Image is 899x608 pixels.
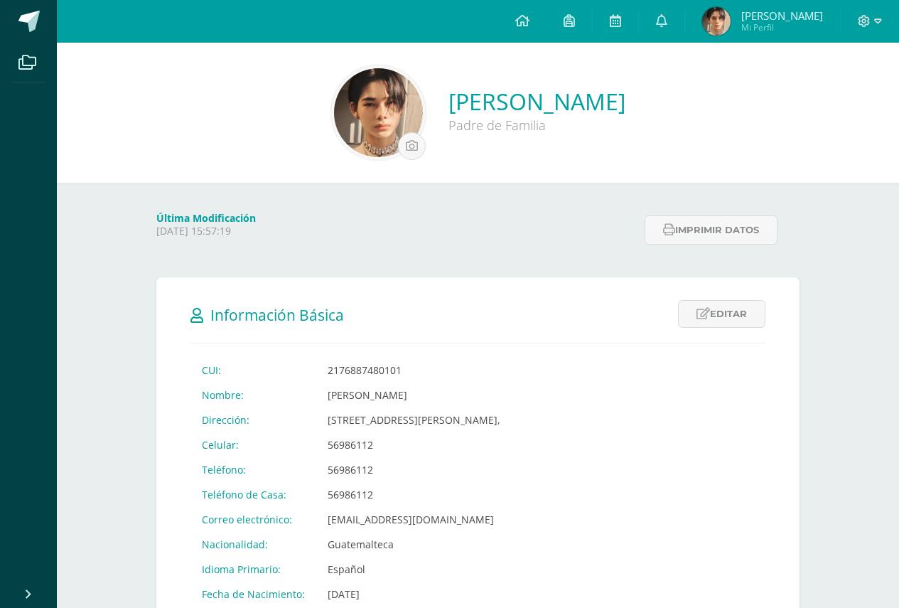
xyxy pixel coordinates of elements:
[316,358,512,383] td: 2176887480101
[316,407,512,432] td: [STREET_ADDRESS][PERSON_NAME],
[190,383,316,407] td: Nombre:
[190,507,316,532] td: Correo electrónico:
[316,582,512,607] td: [DATE]
[334,68,423,157] img: b035848a6acfa81f58cd38f58895b11e.png
[190,432,316,457] td: Celular:
[316,482,512,507] td: 56986112
[190,532,316,557] td: Nacionalidad:
[316,432,512,457] td: 56986112
[190,582,316,607] td: Fecha de Nacimiento:
[448,117,625,134] div: Padre de Familia
[190,358,316,383] td: CUI:
[741,9,823,23] span: [PERSON_NAME]
[741,21,823,33] span: Mi Perfil
[190,482,316,507] td: Teléfono de Casa:
[678,300,765,328] a: Editar
[190,407,316,432] td: Dirección:
[156,211,636,225] h4: Última Modificación
[316,532,512,557] td: Guatemalteca
[448,86,625,117] a: [PERSON_NAME]
[316,383,512,407] td: [PERSON_NAME]
[316,557,512,582] td: Español
[156,225,636,238] p: [DATE] 15:57:19
[645,215,777,245] button: Imprimir datos
[702,7,731,36] img: 7a1076d05ecef00bf5fe3b89eafeaf24.png
[190,457,316,482] td: Teléfono:
[316,457,512,482] td: 56986112
[190,557,316,582] td: Idioma Primario:
[316,507,512,532] td: [EMAIL_ADDRESS][DOMAIN_NAME]
[210,305,344,325] span: Información Básica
